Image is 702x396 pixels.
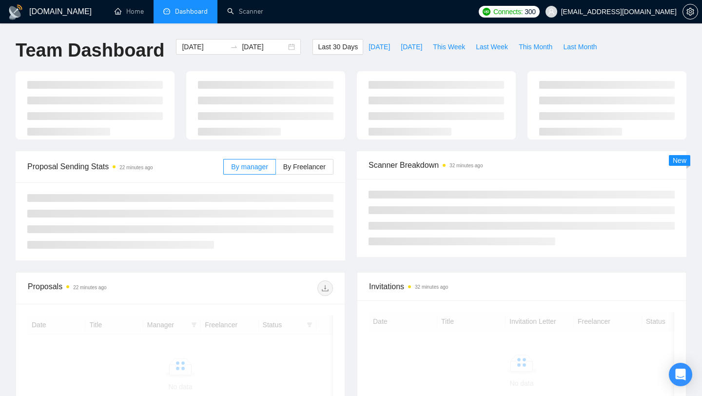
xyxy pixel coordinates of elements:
[519,41,552,52] span: This Month
[369,159,675,171] span: Scanner Breakdown
[175,7,208,16] span: Dashboard
[428,39,470,55] button: This Week
[312,39,363,55] button: Last 30 Days
[548,8,555,15] span: user
[470,39,513,55] button: Last Week
[449,163,483,168] time: 32 minutes ago
[227,7,263,16] a: searchScanner
[395,39,428,55] button: [DATE]
[363,39,395,55] button: [DATE]
[493,6,523,17] span: Connects:
[558,39,602,55] button: Last Month
[483,8,490,16] img: upwork-logo.png
[73,285,106,290] time: 22 minutes ago
[318,41,358,52] span: Last 30 Days
[682,4,698,20] button: setting
[683,8,698,16] span: setting
[525,6,535,17] span: 300
[401,41,422,52] span: [DATE]
[563,41,597,52] span: Last Month
[231,163,268,171] span: By manager
[433,41,465,52] span: This Week
[682,8,698,16] a: setting
[182,41,226,52] input: Start date
[369,41,390,52] span: [DATE]
[283,163,326,171] span: By Freelancer
[242,41,286,52] input: End date
[230,43,238,51] span: to
[673,157,686,164] span: New
[513,39,558,55] button: This Month
[119,165,153,170] time: 22 minutes ago
[163,8,170,15] span: dashboard
[230,43,238,51] span: swap-right
[369,280,674,293] span: Invitations
[8,4,23,20] img: logo
[476,41,508,52] span: Last Week
[669,363,692,386] div: Open Intercom Messenger
[115,7,144,16] a: homeHome
[415,284,448,290] time: 32 minutes ago
[28,280,180,296] div: Proposals
[27,160,223,173] span: Proposal Sending Stats
[16,39,164,62] h1: Team Dashboard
